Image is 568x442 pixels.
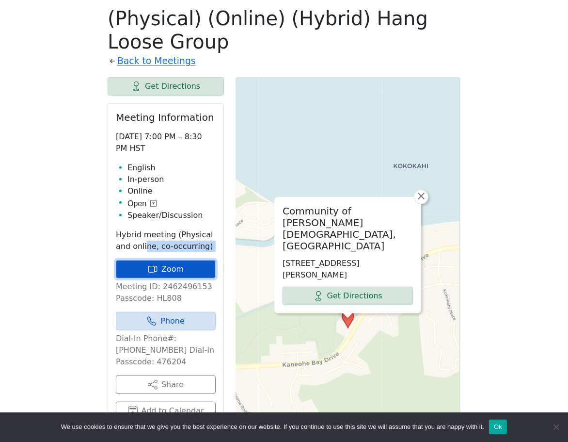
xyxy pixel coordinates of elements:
p: Dial-In Phone#: [PHONE_NUMBER] Dial-In Passcode: 476204 [116,333,216,368]
a: Close popup [414,190,428,204]
span: We use cookies to ensure that we give you the best experience on our website. If you continue to ... [61,422,484,432]
span: No [551,422,561,432]
a: Get Directions [283,287,413,305]
a: Zoom [116,260,216,278]
a: Phone [116,312,216,330]
p: Meeting ID: 2462496153 Passcode: HL808 [116,281,216,304]
button: Add to Calendar [116,402,216,420]
button: Share [116,376,216,394]
li: English [127,162,216,174]
li: In-person [127,174,216,185]
p: [STREET_ADDRESS][PERSON_NAME] [283,258,413,281]
li: Speaker/Discussion [127,210,216,221]
h1: (Physical) (Online) (Hybrid) Hang Loose Group [108,7,460,53]
span: × [416,190,426,202]
button: Open [127,198,157,210]
a: Get Directions [108,77,224,96]
p: Hybrid meeting (Physical and online, co-occurring) [116,229,216,252]
h2: Community of [PERSON_NAME][DEMOGRAPHIC_DATA], [GEOGRAPHIC_DATA] [283,205,413,252]
button: Ok [489,420,507,434]
a: Back to Meetings [117,53,196,69]
span: Open [127,198,146,210]
li: Online [127,185,216,197]
h2: Meeting Information [116,112,216,123]
p: [DATE] 7:00 PM – 8:30 PM HST [116,131,216,154]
